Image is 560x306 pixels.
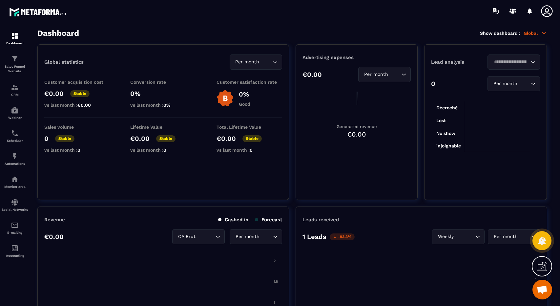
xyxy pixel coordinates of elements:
[163,147,166,153] span: 0
[389,71,400,78] input: Search for option
[2,208,28,211] p: Social Networks
[2,116,28,120] p: Webinar
[535,277,536,281] tspan: 1
[230,55,282,70] div: Search for option
[436,105,458,110] tspan: Décroché
[274,300,275,305] tspan: 1
[274,279,278,284] tspan: 1.5
[11,175,19,183] img: automations
[2,254,28,257] p: Accounting
[492,80,519,87] span: Per month
[217,90,234,107] img: b-badge-o.b3b20ee6.svg
[2,216,28,239] a: emailemailE-mailing
[2,170,28,193] a: automationsautomationsMember area
[44,59,84,65] p: Global statistics
[302,55,411,60] p: Advertising expenses
[163,102,171,108] span: 0%
[2,50,28,78] a: formationformationSales Funnel Website
[44,135,49,142] p: 0
[130,90,196,98] p: 0%
[492,233,519,240] span: Per month
[77,102,91,108] span: €0.00
[130,147,196,153] p: vs last month :
[2,239,28,262] a: accountantaccountantAccounting
[480,31,520,36] p: Show dashboard :
[2,231,28,234] p: E-mailing
[487,55,540,70] div: Search for option
[2,27,28,50] a: formationformationDashboard
[358,67,411,82] div: Search for option
[239,101,250,107] p: Good
[234,58,261,66] span: Per month
[302,217,339,223] p: Leads received
[363,71,389,78] span: Per month
[44,102,110,108] p: vs last month :
[431,80,435,88] p: 0
[44,217,65,223] p: Revenue
[519,80,529,87] input: Search for option
[2,185,28,188] p: Member area
[130,135,150,142] p: €0.00
[255,217,282,223] p: Forecast
[302,71,322,78] p: €0.00
[44,233,64,241] p: €0.00
[77,147,80,153] span: 0
[431,59,486,65] p: Lead analysis
[487,76,540,91] div: Search for option
[217,124,282,130] p: Total Lifetime Value
[2,162,28,165] p: Automations
[156,135,176,142] p: Stable
[11,244,19,252] img: accountant
[330,233,355,240] p: -93.3%
[11,83,19,91] img: formation
[44,147,110,153] p: vs last month :
[44,90,64,98] p: €0.00
[217,147,282,153] p: vs last month :
[217,135,236,142] p: €0.00
[11,129,19,137] img: scheduler
[230,229,282,244] div: Search for option
[436,143,461,149] tspan: injoignable
[2,139,28,142] p: Scheduler
[11,198,19,206] img: social-network
[492,58,529,66] input: Search for option
[176,233,197,240] span: CA Brut
[2,101,28,124] a: automationsautomationsWebinar
[11,152,19,160] img: automations
[535,296,536,300] tspan: 1
[172,229,225,244] div: Search for option
[217,79,282,85] p: Customer satisfaction rate
[234,233,261,240] span: Per month
[239,90,250,98] p: 0%
[524,30,547,36] p: Global
[2,78,28,101] a: formationformationCRM
[2,41,28,45] p: Dashboard
[55,135,74,142] p: Stable
[432,229,485,244] div: Search for option
[11,55,19,63] img: formation
[242,135,262,142] p: Stable
[519,233,529,240] input: Search for option
[455,233,474,240] input: Search for option
[218,217,248,223] p: Cashed in
[2,147,28,170] a: automationsautomationsAutomations
[250,147,253,153] span: 0
[2,124,28,147] a: schedulerschedulerScheduler
[37,29,79,38] h3: Dashboard
[436,118,446,123] tspan: Lost
[436,131,456,136] tspan: No show
[44,124,110,130] p: Sales volume
[11,32,19,40] img: formation
[436,233,455,240] span: Weekly
[2,64,28,74] p: Sales Funnel Website
[130,124,196,130] p: Lifetime Value
[532,280,552,299] div: Ouvrir le chat
[9,6,68,18] img: logo
[261,58,271,66] input: Search for option
[70,90,90,97] p: Stable
[2,93,28,97] p: CRM
[130,79,196,85] p: Conversion rate
[488,229,540,244] div: Search for option
[197,233,214,240] input: Search for option
[44,79,110,85] p: Customer acquisition cost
